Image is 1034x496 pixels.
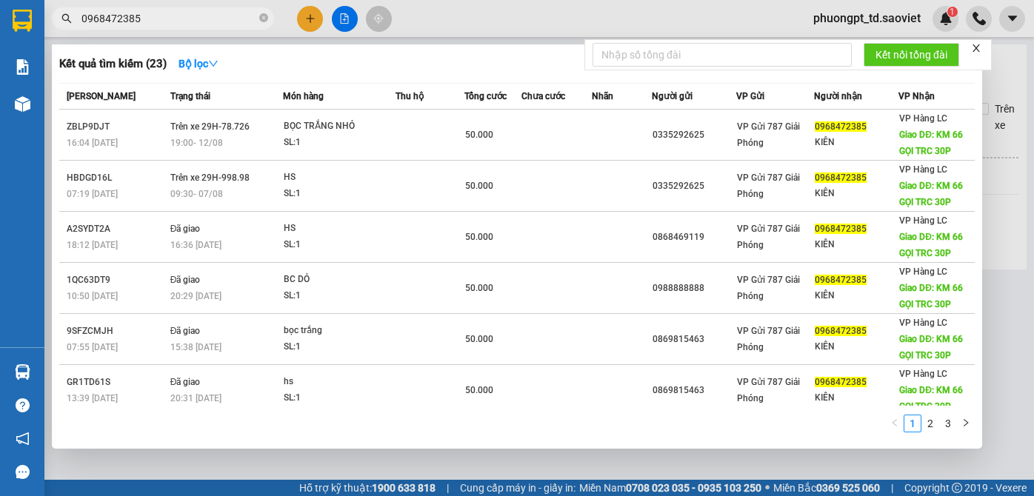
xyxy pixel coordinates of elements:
[815,326,867,336] span: 0968472385
[815,390,898,406] div: KIÊN
[67,342,118,352] span: 07:55 [DATE]
[208,58,219,69] span: down
[465,385,493,395] span: 50.000
[170,121,250,132] span: Trên xe 29H-78.726
[814,91,862,101] span: Người nhận
[284,374,395,390] div: hs
[904,415,921,432] li: 1
[899,369,947,379] span: VP Hàng LC
[284,390,395,406] div: SL: 1
[465,283,493,293] span: 50.000
[899,283,963,309] span: Giao DĐ: KM 66 GỌI TRC 30P
[465,181,493,191] span: 50.000
[653,229,736,245] div: 0868469119
[899,164,947,175] span: VP Hàng LC
[737,377,800,403] span: VP Gửi 787 Giải Phóng
[939,415,957,432] li: 3
[899,215,947,226] span: VP Hàng LC
[899,267,947,277] span: VP Hàng LC
[737,121,800,148] span: VP Gửi 787 Giải Phóng
[653,127,736,143] div: 0335292625
[170,240,221,250] span: 16:36 [DATE]
[170,291,221,301] span: 20:29 [DATE]
[61,13,72,24] span: search
[737,326,800,352] span: VP Gửi 787 Giải Phóng
[81,10,256,27] input: Tìm tên, số ĐT hoặc mã đơn
[67,240,118,250] span: 18:12 [DATE]
[396,91,424,101] span: Thu hộ
[67,272,166,288] div: 1QC63DT9
[653,383,736,398] div: 0869815463
[67,393,118,403] span: 13:39 [DATE]
[67,375,166,390] div: GR1TD61S
[167,52,230,76] button: Bộ lọcdown
[67,324,166,339] div: 9SFZCMJH
[67,189,118,199] span: 07:19 [DATE]
[283,91,324,101] span: Món hàng
[67,170,166,186] div: HBDGD16L
[737,224,800,250] span: VP Gửi 787 Giải Phóng
[67,221,166,237] div: A2SYDT2A
[284,221,395,237] div: HS
[898,91,935,101] span: VP Nhận
[16,465,30,479] span: message
[170,189,223,199] span: 09:30 - 07/08
[465,232,493,242] span: 50.000
[259,12,268,26] span: close-circle
[921,415,939,432] li: 2
[592,91,613,101] span: Nhãn
[284,118,395,135] div: BỌC TRẮNG NHỎ
[67,91,136,101] span: [PERSON_NAME]
[652,91,693,101] span: Người gửi
[815,224,867,234] span: 0968472385
[170,224,201,234] span: Đã giao
[886,415,904,432] button: left
[284,323,395,339] div: bọc trắng
[179,58,219,70] strong: Bộ lọc
[67,119,166,135] div: ZBLP9DJT
[899,318,947,328] span: VP Hàng LC
[284,339,395,355] div: SL: 1
[13,10,32,32] img: logo-vxr
[284,186,395,202] div: SL: 1
[15,59,30,75] img: solution-icon
[815,339,898,355] div: KIÊN
[593,43,852,67] input: Nhập số tổng đài
[465,334,493,344] span: 50.000
[957,415,975,432] li: Next Page
[886,415,904,432] li: Previous Page
[284,237,395,253] div: SL: 1
[957,415,975,432] button: right
[890,418,899,427] span: left
[904,415,921,432] a: 1
[464,91,507,101] span: Tổng cước
[815,275,867,285] span: 0968472385
[653,332,736,347] div: 0869815463
[899,232,963,258] span: Giao DĐ: KM 66 GỌI TRC 30P
[67,138,118,148] span: 16:04 [DATE]
[737,275,800,301] span: VP Gửi 787 Giải Phóng
[737,172,800,199] span: VP Gửi 787 Giải Phóng
[653,178,736,194] div: 0335292625
[922,415,938,432] a: 2
[899,113,947,124] span: VP Hàng LC
[971,43,981,53] span: close
[899,385,963,412] span: Giao DĐ: KM 66 GỌI TRC 30P
[67,291,118,301] span: 10:50 [DATE]
[899,334,963,361] span: Giao DĐ: KM 66 GỌI TRC 30P
[815,288,898,304] div: KIÊN
[940,415,956,432] a: 3
[815,172,867,183] span: 0968472385
[170,377,201,387] span: Đã giao
[899,130,963,156] span: Giao DĐ: KM 66 GỌI TRC 30P
[864,43,959,67] button: Kết nối tổng đài
[170,172,250,183] span: Trên xe 29H-998.98
[815,237,898,252] div: KIÊN
[170,326,201,336] span: Đã giao
[465,130,493,140] span: 50.000
[899,181,963,207] span: Giao DĐ: KM 66 GỌI TRC 30P
[170,91,210,101] span: Trạng thái
[736,91,764,101] span: VP Gửi
[15,96,30,112] img: warehouse-icon
[59,56,167,72] h3: Kết quả tìm kiếm ( 23 )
